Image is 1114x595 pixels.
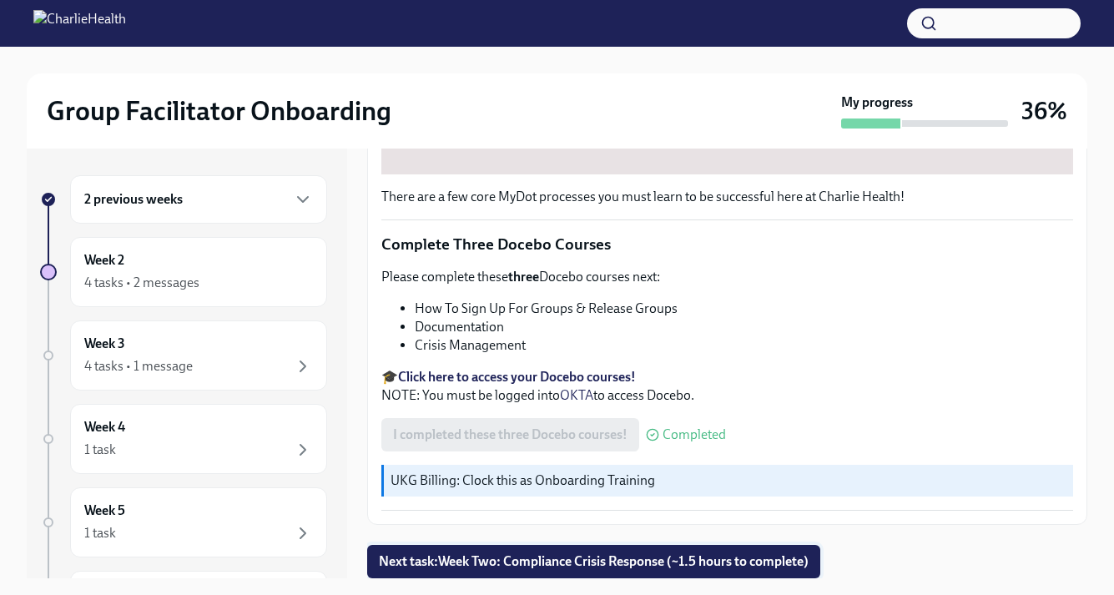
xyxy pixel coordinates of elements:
h2: Group Facilitator Onboarding [47,94,391,128]
div: 1 task [84,441,116,459]
img: CharlieHealth [33,10,126,37]
strong: My progress [841,93,913,112]
p: 🎓 NOTE: You must be logged into to access Docebo. [381,368,1073,405]
span: Completed [663,428,726,441]
li: Crisis Management [415,336,1073,355]
strong: three [508,269,539,285]
h3: 36% [1021,96,1067,126]
a: Week 41 task [40,404,327,474]
h6: Week 5 [84,502,125,520]
li: Documentation [415,318,1073,336]
h6: Week 2 [84,251,124,270]
p: Please complete these Docebo courses next: [381,268,1073,286]
p: There are a few core MyDot processes you must learn to be successful here at Charlie Health! [381,188,1073,206]
div: 4 tasks • 2 messages [84,274,199,292]
a: Click here to access your Docebo courses! [398,369,636,385]
a: OKTA [560,387,593,403]
p: Complete Three Docebo Courses [381,234,1073,255]
h6: Week 3 [84,335,125,353]
div: 4 tasks • 1 message [84,357,193,376]
h6: 2 previous weeks [84,190,183,209]
p: UKG Billing: Clock this as Onboarding Training [391,471,1066,490]
a: Week 51 task [40,487,327,557]
li: How To Sign Up For Groups & Release Groups [415,300,1073,318]
h6: Week 4 [84,418,125,436]
span: Next task : Week Two: Compliance Crisis Response (~1.5 hours to complete) [379,553,809,570]
a: Week 24 tasks • 2 messages [40,237,327,307]
a: Week 34 tasks • 1 message [40,320,327,391]
div: 1 task [84,524,116,542]
button: Next task:Week Two: Compliance Crisis Response (~1.5 hours to complete) [367,545,820,578]
div: 2 previous weeks [70,175,327,224]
